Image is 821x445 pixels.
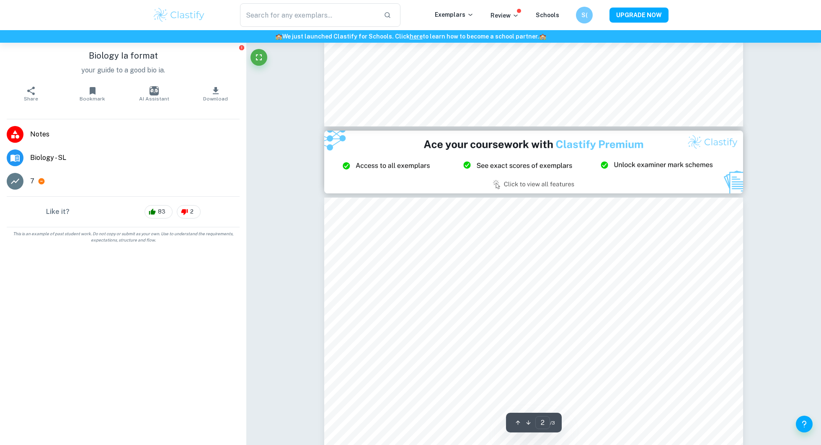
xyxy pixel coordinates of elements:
img: Ad [324,131,743,193]
h6: S( [580,10,589,20]
p: 7 [30,176,34,186]
button: Bookmark [62,82,123,105]
img: AI Assistant [150,86,159,95]
input: Search for any exemplars... [240,3,377,27]
div: 2 [177,205,201,219]
span: This is an example of past student work. Do not copy or submit as your own. Use to understand the... [3,231,243,243]
h6: We just launched Clastify for Schools. Click to learn how to become a school partner. [2,32,819,41]
span: 83 [153,208,170,216]
a: Schools [536,12,559,18]
button: UPGRADE NOW [609,8,669,23]
h6: Like it? [46,207,70,217]
p: your guide to a good bio ia. [7,65,240,75]
p: Exemplars [435,10,474,19]
span: Notes [30,129,240,139]
span: Share [24,96,38,102]
p: Review [491,11,519,20]
span: / 3 [550,419,555,427]
span: 2 [186,208,198,216]
span: Biology - SL [30,153,240,163]
h1: Biology Ia format [7,49,240,62]
span: Bookmark [80,96,105,102]
span: 🏫 [539,33,546,40]
img: Clastify logo [152,7,206,23]
span: 🏫 [275,33,282,40]
button: Report issue [238,44,245,51]
button: Download [185,82,246,105]
button: Fullscreen [250,49,267,66]
button: AI Assistant [123,82,185,105]
span: AI Assistant [139,96,169,102]
button: S( [576,7,593,23]
div: 83 [145,205,173,219]
button: Help and Feedback [796,416,813,432]
span: Download [203,96,228,102]
a: here [410,33,423,40]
